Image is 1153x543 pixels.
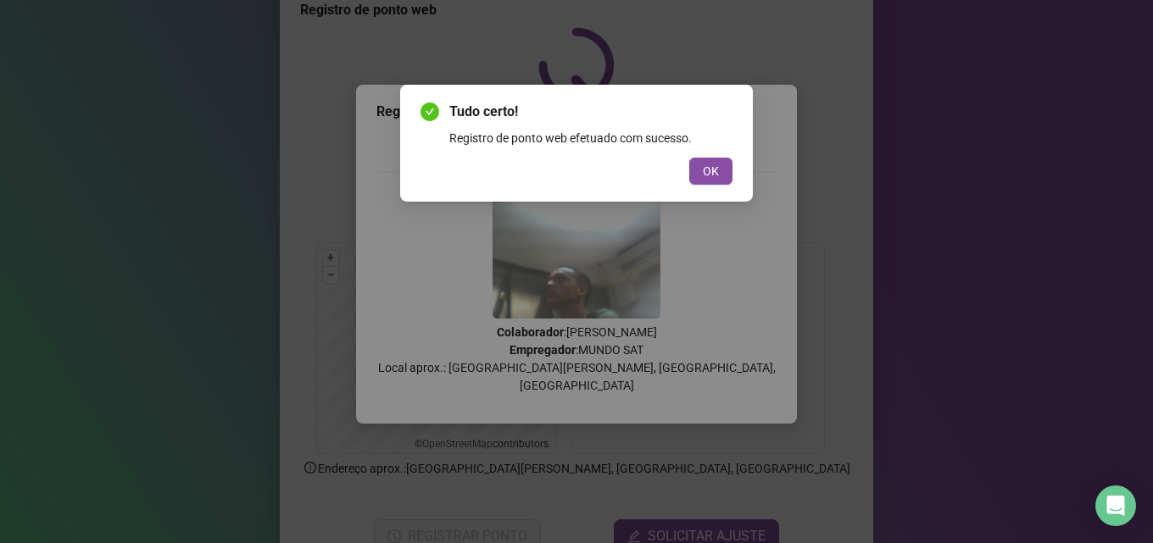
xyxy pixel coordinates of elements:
div: Open Intercom Messenger [1095,485,1136,526]
span: check-circle [421,103,439,121]
div: Registro de ponto web efetuado com sucesso. [449,129,732,147]
span: OK [703,162,719,180]
span: Tudo certo! [449,102,732,122]
button: OK [689,158,732,185]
